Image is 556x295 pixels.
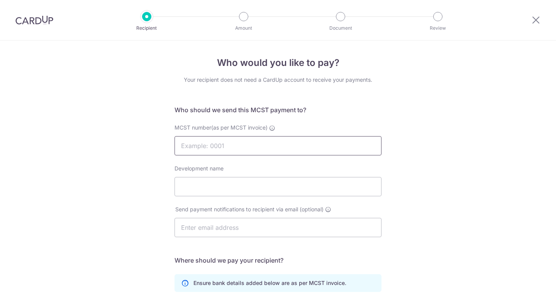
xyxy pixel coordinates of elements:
h5: Where should we pay your recipient? [175,256,381,265]
p: Amount [215,24,272,32]
label: Development name [175,165,224,172]
span: Send payment notifications to recipient via email (optional) [175,206,324,213]
div: Your recipient does not need a CardUp account to receive your payments. [175,76,381,84]
img: CardUp [15,15,53,25]
p: Recipient [118,24,175,32]
h5: Who should we send this MCST payment to? [175,105,381,115]
span: Help [17,5,33,12]
span: MCST number(as per MCST invoice) [175,124,268,131]
input: Enter email address [175,218,381,237]
h4: Who would you like to pay? [175,56,381,70]
p: Document [312,24,369,32]
input: Example: 0001 [175,136,381,155]
p: Ensure bank details added below are as per MCST invoice. [193,279,346,287]
p: Review [409,24,466,32]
